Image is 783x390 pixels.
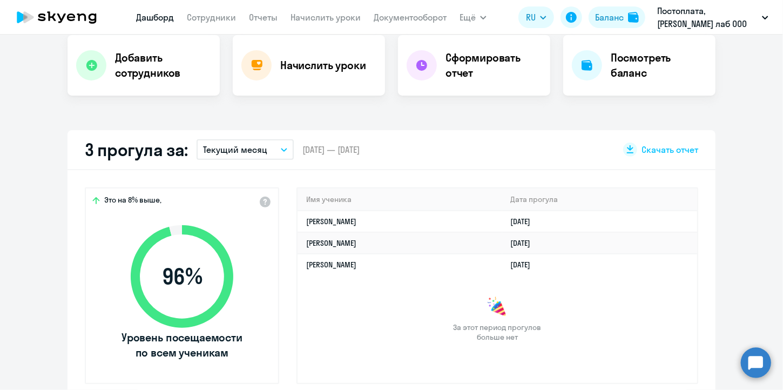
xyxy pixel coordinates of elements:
a: [DATE] [511,260,539,270]
a: [DATE] [511,217,539,226]
p: Постоплата, [PERSON_NAME] лаб ООО [657,4,758,30]
span: Это на 8% выше, [104,195,161,208]
a: Сотрудники [187,12,236,23]
span: Скачать отчет [642,144,698,156]
span: Ещё [460,11,476,24]
button: Балансbalance [589,6,645,28]
img: congrats [487,297,508,318]
h4: Посмотреть баланс [611,50,707,80]
a: Дашборд [136,12,174,23]
span: RU [526,11,536,24]
div: Баланс [595,11,624,24]
img: balance [628,12,639,23]
button: Ещё [460,6,487,28]
h2: 3 прогула за: [85,139,188,160]
a: [PERSON_NAME] [306,260,356,270]
button: Постоплата, [PERSON_NAME] лаб ООО [652,4,774,30]
span: Уровень посещаемости по всем ученикам [120,330,244,360]
a: Документооборот [374,12,447,23]
h4: Добавить сотрудников [115,50,211,80]
button: RU [518,6,554,28]
span: [DATE] — [DATE] [302,144,360,156]
a: [PERSON_NAME] [306,217,356,226]
a: Отчеты [249,12,278,23]
a: [PERSON_NAME] [306,238,356,248]
span: За этот период прогулов больше нет [452,322,543,342]
a: [DATE] [511,238,539,248]
span: 96 % [120,264,244,290]
p: Текущий месяц [203,143,267,156]
h4: Сформировать отчет [446,50,542,80]
th: Дата прогула [502,189,697,211]
th: Имя ученика [298,189,502,211]
a: Начислить уроки [291,12,361,23]
button: Текущий месяц [197,139,294,160]
h4: Начислить уроки [280,58,366,73]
